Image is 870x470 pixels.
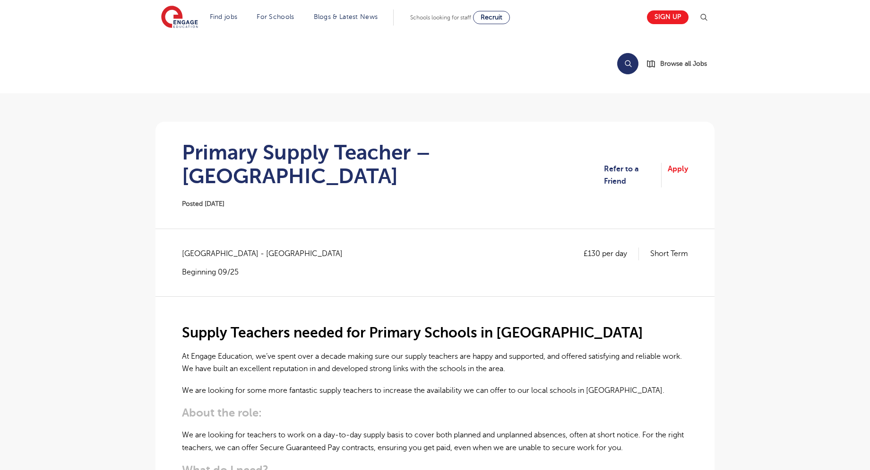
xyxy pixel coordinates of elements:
a: Browse all Jobs [646,58,715,69]
span: Schools looking for staff [410,14,471,21]
a: Apply [668,163,688,188]
a: For Schools [257,13,294,20]
span: Browse all Jobs [660,58,707,69]
p: Short Term [650,248,688,260]
h1: Primary Supply Teacher – [GEOGRAPHIC_DATA] [182,141,604,188]
button: Search [617,53,638,74]
a: Find jobs [210,13,238,20]
a: Refer to a Friend [604,163,662,188]
a: Blogs & Latest News [314,13,378,20]
h2: Supply Teachers needed for Primary Schools in [GEOGRAPHIC_DATA] [182,325,688,341]
a: Sign up [647,10,689,24]
p: We are looking for teachers to work on a day-to-day supply basis to cover both planned and unplan... [182,429,688,454]
img: Engage Education [161,6,198,29]
p: Beginning 09/25 [182,267,352,277]
p: £130 per day [584,248,639,260]
a: Recruit [473,11,510,24]
h3: About the role: [182,406,688,419]
p: At Engage Education, we’ve spent over a decade making sure our supply teachers are happy and supp... [182,350,688,375]
span: Recruit [481,14,502,21]
span: [GEOGRAPHIC_DATA] - [GEOGRAPHIC_DATA] [182,248,352,260]
p: We are looking for some more fantastic supply teachers to increase the availability we can offer ... [182,384,688,397]
span: Posted [DATE] [182,200,224,207]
